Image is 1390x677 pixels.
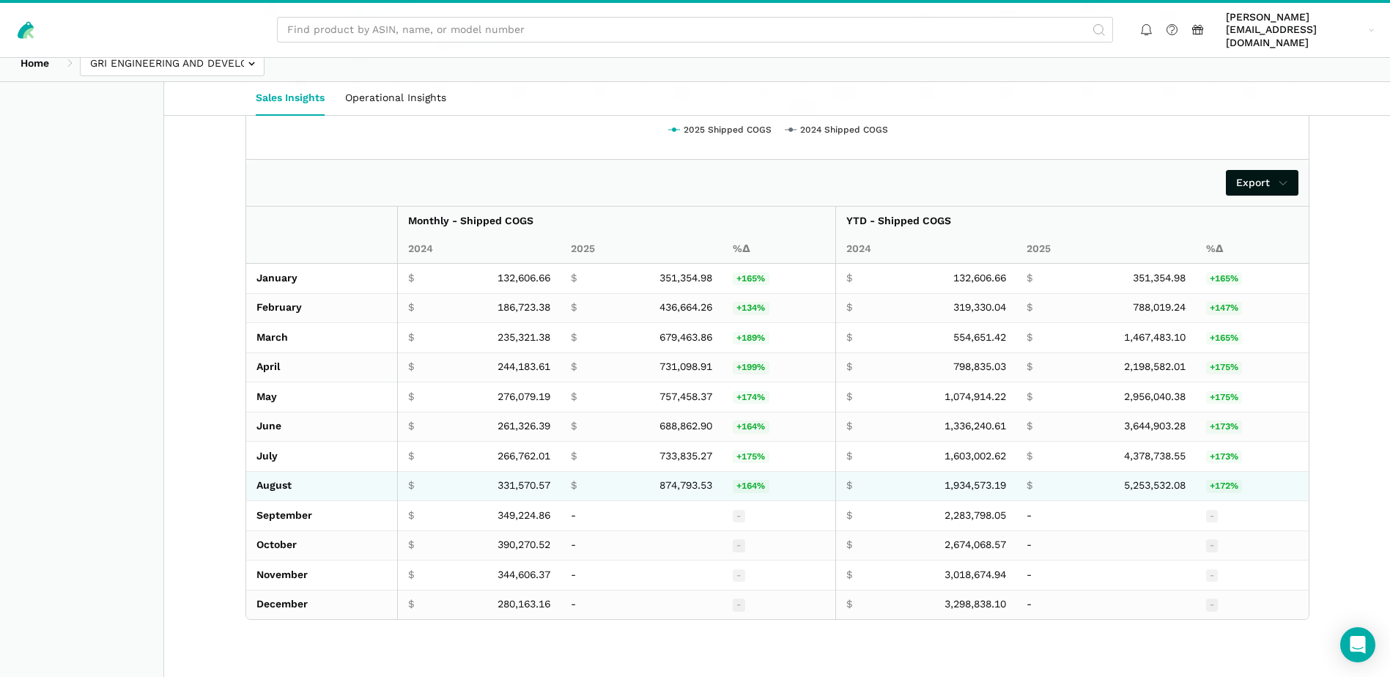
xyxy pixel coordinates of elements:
[733,361,769,374] span: +199%
[571,420,577,433] span: $
[1027,479,1032,492] span: $
[800,125,888,135] tspan: 2024 Shipped COGS
[498,450,550,463] span: 266,762.01
[246,382,398,413] td: May
[246,471,398,501] td: August
[571,301,577,314] span: $
[408,301,414,314] span: $
[1027,420,1032,433] span: $
[246,590,398,619] td: December
[1133,272,1186,285] span: 351,354.98
[944,479,1006,492] span: 1,934,573.19
[1027,450,1032,463] span: $
[846,598,852,611] span: $
[733,421,769,434] span: +164%
[659,331,712,344] span: 679,463.86
[944,509,1006,522] span: 2,283,798.05
[561,530,722,561] td: -
[1236,175,1288,190] span: Export
[944,598,1006,611] span: 3,298,838.10
[408,331,414,344] span: $
[1206,273,1243,286] span: +165%
[1206,421,1243,434] span: +173%
[1226,170,1298,196] a: Export
[1124,420,1186,433] span: 3,644,903.28
[846,272,852,285] span: $
[1027,331,1032,344] span: $
[1221,8,1380,52] a: [PERSON_NAME][EMAIL_ADDRESS][DOMAIN_NAME]
[944,569,1006,582] span: 3,018,674.94
[246,412,398,442] td: June
[246,561,398,591] td: November
[846,301,852,314] span: $
[10,50,59,75] a: Home
[408,539,414,552] span: $
[944,391,1006,404] span: 1,074,914.22
[335,81,456,115] a: Operational Insights
[846,509,852,522] span: $
[733,539,745,552] span: -
[498,479,550,492] span: 331,570.57
[408,479,414,492] span: $
[846,450,852,463] span: $
[498,272,550,285] span: 132,606.66
[246,264,398,294] td: January
[953,301,1006,314] span: 319,330.04
[722,235,836,264] th: 2024/2025 Monthly - Shipped COGS % Change
[733,332,769,345] span: +189%
[277,17,1113,42] input: Find product by ASIN, name, or model number
[733,569,745,582] span: -
[408,391,414,404] span: $
[498,569,550,582] span: 344,606.37
[953,331,1006,344] span: 554,651.42
[733,510,745,523] span: -
[659,479,712,492] span: 874,793.53
[561,561,722,591] td: -
[733,599,745,612] span: -
[1016,501,1196,531] td: -
[1196,235,1309,264] th: 2024/2025 YTD - Shipped COGS % Change
[571,450,577,463] span: $
[408,569,414,582] span: $
[1027,272,1032,285] span: $
[245,81,335,115] a: Sales Insights
[659,391,712,404] span: 757,458.37
[498,301,550,314] span: 186,723.38
[1206,332,1243,345] span: +165%
[408,420,414,433] span: $
[408,272,414,285] span: $
[571,272,577,285] span: $
[684,125,772,135] tspan: 2025 Shipped COGS
[836,235,1016,264] th: 2024 YTD - Shipped COGS
[1016,590,1196,619] td: -
[408,509,414,522] span: $
[246,530,398,561] td: October
[846,215,951,226] strong: YTD - Shipped COGS
[1027,301,1032,314] span: $
[246,352,398,382] td: April
[944,420,1006,433] span: 1,336,240.61
[571,360,577,374] span: $
[944,539,1006,552] span: 2,674,068.57
[1206,539,1219,552] span: -
[498,331,550,344] span: 235,321.38
[571,331,577,344] span: $
[1016,561,1196,591] td: -
[733,302,769,315] span: +134%
[498,360,550,374] span: 244,183.61
[498,509,550,522] span: 349,224.86
[498,598,550,611] span: 280,163.16
[246,323,398,353] td: March
[1124,450,1186,463] span: 4,378,738.55
[80,50,265,75] input: GRI ENGINEERING AND DEVELOPMENT LLC
[398,235,561,264] th: 2024 Monthly - Shipped COGS
[561,235,722,264] th: 2025 Monthly - Shipped COGS
[1016,235,1196,264] th: 2025 YTD - Shipped COGS
[846,479,852,492] span: $
[733,273,769,286] span: +165%
[846,331,852,344] span: $
[246,442,398,472] td: July
[1124,479,1186,492] span: 5,253,532.08
[733,391,769,404] span: +174%
[498,539,550,552] span: 390,270.52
